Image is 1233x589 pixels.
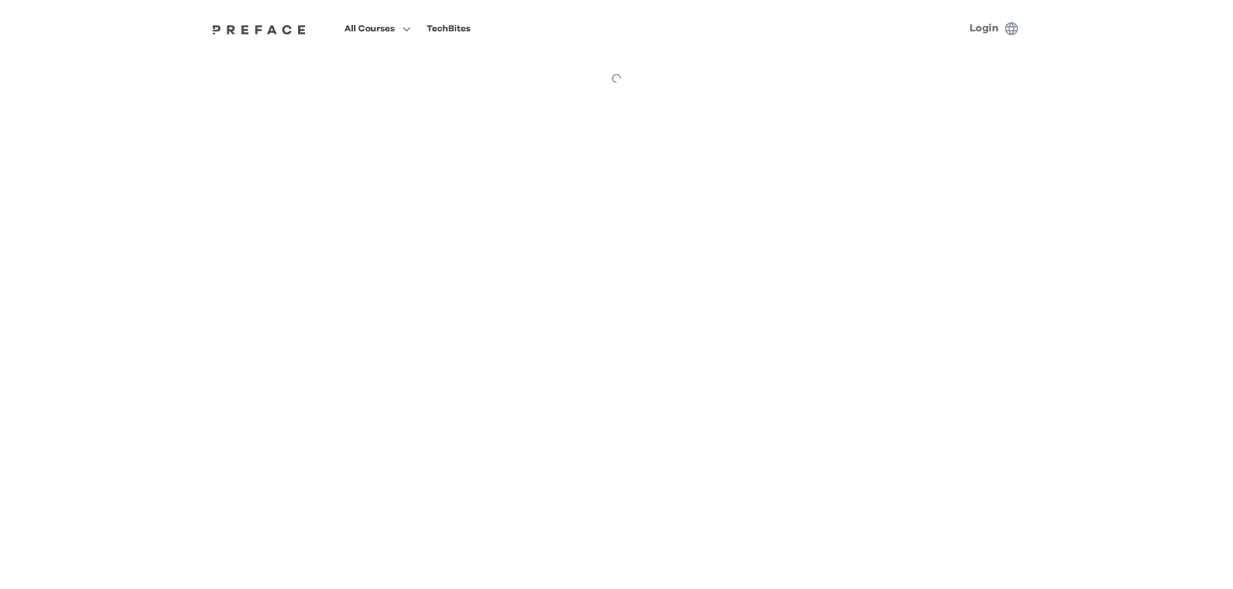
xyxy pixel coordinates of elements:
[209,24,310,34] a: Preface Logo
[344,21,395,37] span: All Courses
[340,20,415,37] button: All Courses
[427,21,470,37] div: TechBites
[209,24,310,35] img: Preface Logo
[970,23,998,33] a: Login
